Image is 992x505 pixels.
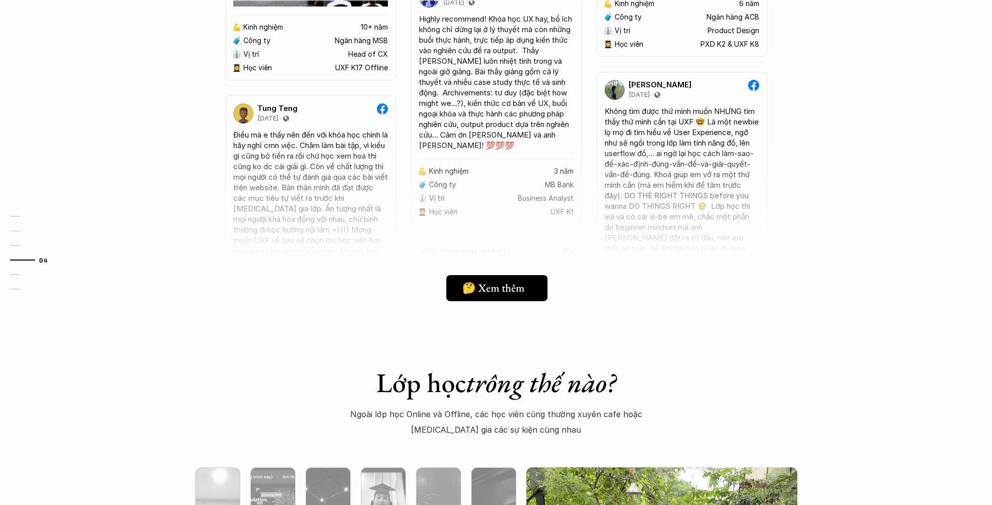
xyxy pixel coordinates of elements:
[446,275,547,301] a: 🤔 Xem thêm
[232,37,241,45] p: 🧳
[257,104,298,113] p: Tung Teng
[615,40,643,49] p: Học viên
[361,23,388,32] p: 10+ năm
[706,13,759,22] p: Ngân hàng ACB
[10,254,58,266] a: 04
[233,130,388,267] div: Điều mà e thấy nên đến với khóa học chính là hãy nghỉ cmn việc. Chăm làm bài tập, vì kiểu gì cũng...
[335,37,388,45] p: Ngân hàng MSB
[604,27,612,35] p: 👔
[466,365,616,400] em: trông thế nào?
[597,72,767,401] a: [PERSON_NAME][DATE]Không tìm được thứ mình muốn NHƯNG tìm thấy thứ mình cần tại UXF 🤓 Là một newb...
[348,50,388,59] p: Head of CX
[615,13,642,22] p: Công ty
[629,91,650,99] p: [DATE]
[707,27,759,35] p: Product Design
[243,37,270,45] p: Công ty
[629,80,691,89] p: [PERSON_NAME]
[243,50,259,59] p: Vị trí
[243,23,283,32] p: Kinh nghiệm
[419,14,574,151] div: Highly recommend! Khóa học UX hay, bổ ích không chỉ dừng lại ở lý thuyết mà còn những buổi thực h...
[232,64,241,72] p: 👩‍🎓
[604,13,612,22] p: 🧳
[344,407,649,437] p: Ngoài lớp học Online và Offline, các học viên cũng thường xuyên cafe hoặc [MEDICAL_DATA] gia các ...
[615,27,630,35] p: Vị trí
[225,95,396,340] a: Tung Teng[DATE]Điều mà e thấy nên đến với khóa học chính là hãy nghỉ cmn việc. Chăm làm bài tập, ...
[605,106,759,327] div: Không tìm được thứ mình muốn NHƯNG tìm thấy thứ mình cần tại UXF 🤓 Là một newbie lọ mọ đi tìm hiể...
[243,64,272,72] p: Học viên
[321,366,671,399] h1: Lớp học
[604,40,612,49] p: 👩‍🎓
[335,64,388,72] p: UXF K17 Offline
[232,23,241,32] p: 💪
[232,50,241,59] p: 👔
[462,281,524,294] h5: 🤔 Xem thêm
[700,40,759,49] p: PXD K2 & UXF K8
[257,114,278,122] p: [DATE]
[39,256,48,263] strong: 04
